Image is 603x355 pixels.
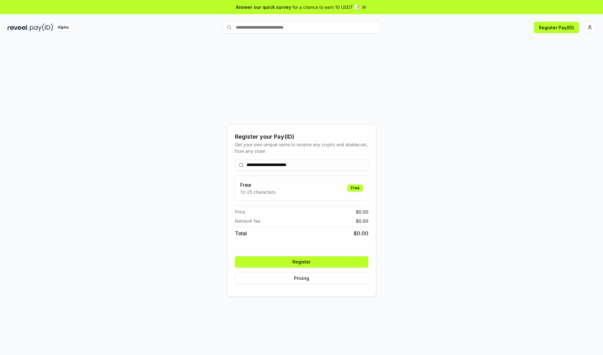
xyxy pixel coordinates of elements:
[240,181,275,189] h3: Free
[534,22,579,33] button: Register Pay(ID)
[235,273,368,284] button: Pricing
[235,218,260,224] span: Network fee
[240,189,275,195] p: 13-25 characters
[235,230,247,237] span: Total
[356,218,368,224] span: $ 0.00
[347,185,363,191] div: Free
[354,230,368,237] span: $ 0.00
[8,24,29,31] img: reveel_dark
[235,256,368,268] button: Register
[236,4,291,10] span: Answer our quick survey
[292,4,360,10] span: for a chance to earn 10 USDT 📝
[235,208,245,215] span: Price
[356,208,368,215] span: $ 0.00
[235,132,368,141] div: Register your Pay(ID)
[30,24,53,31] img: pay_id
[235,141,368,154] div: Get your own unique name to receive any crypto and stablecoin, from any chain
[54,24,72,31] div: Alpha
